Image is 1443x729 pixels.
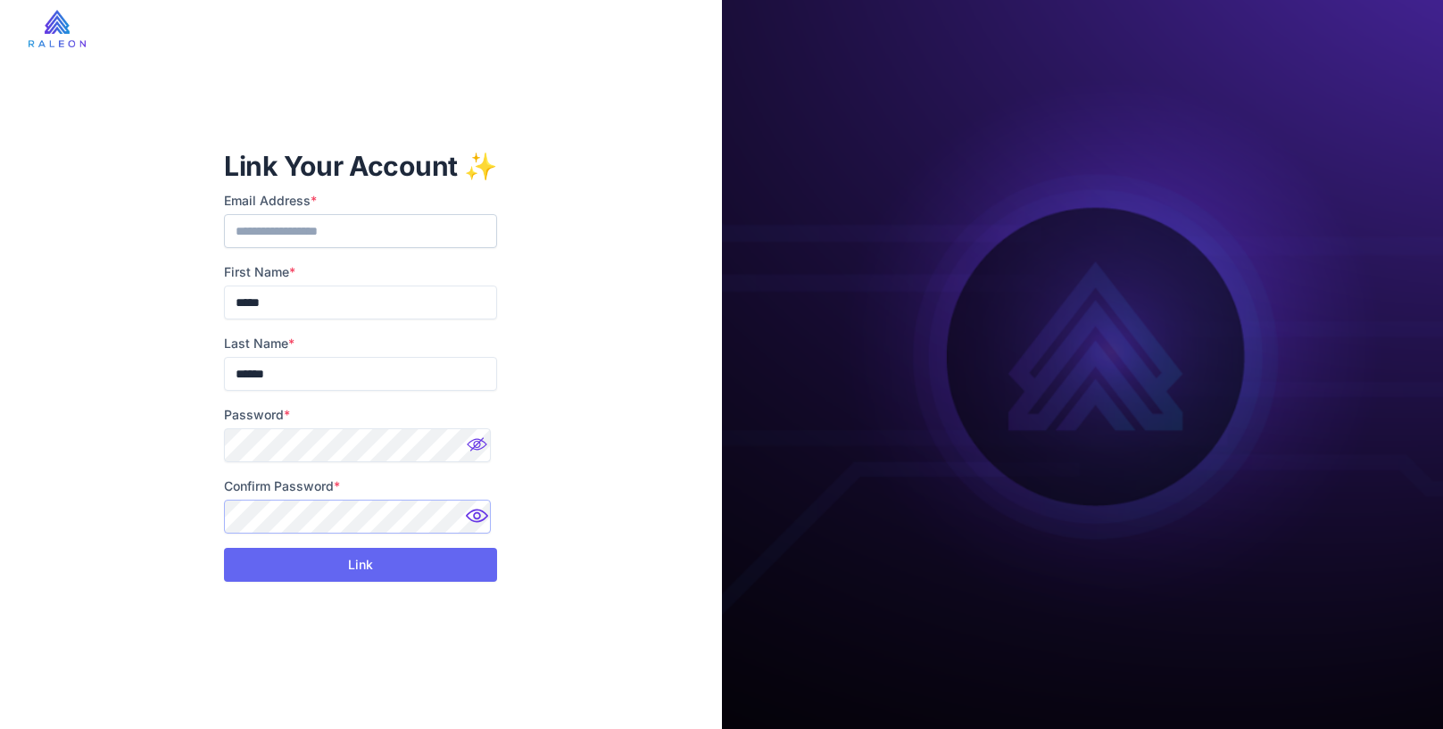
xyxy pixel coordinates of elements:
img: Password hidden [461,503,497,539]
label: Password [224,405,497,425]
label: Last Name [224,334,497,353]
img: raleon-logo-whitebg.9aac0268.jpg [29,10,86,47]
label: Email Address [224,191,497,211]
label: Confirm Password [224,476,497,496]
label: First Name [224,262,497,282]
h1: Link Your Account ✨ [224,148,497,184]
img: Password hidden [461,432,497,468]
button: Link [224,548,497,582]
